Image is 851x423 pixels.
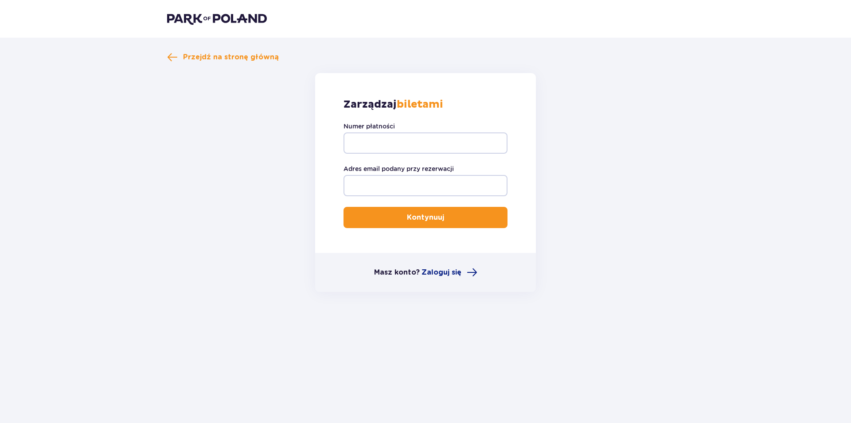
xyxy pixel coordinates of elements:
[167,52,279,62] a: Przejdź na stronę główną
[407,213,444,222] p: Kontynuuj
[422,268,461,277] span: Zaloguj się
[183,52,279,62] span: Przejdź na stronę główną
[374,268,420,277] p: Masz konto?
[344,164,454,173] label: Adres email podany przy rezerwacji
[344,122,395,131] label: Numer płatności
[422,267,477,278] a: Zaloguj się
[344,207,507,228] button: Kontynuuj
[344,98,443,111] p: Zarządzaj
[397,98,443,111] strong: biletami
[167,12,267,25] img: Park of Poland logo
